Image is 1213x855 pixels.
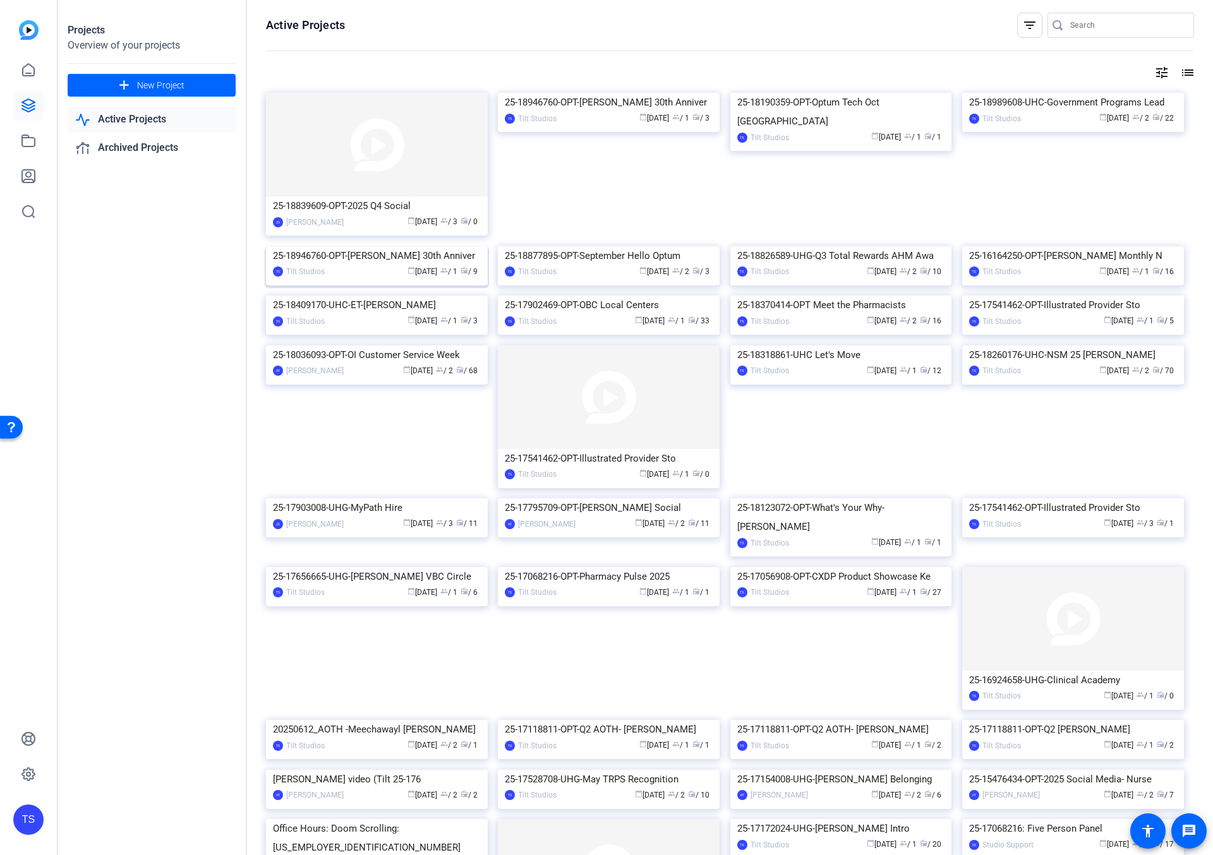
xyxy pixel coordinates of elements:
div: 25-17118811-OPT-Q2 [PERSON_NAME] [969,720,1177,739]
span: [DATE] [1099,267,1129,276]
span: / 3 [440,217,457,226]
span: / 2 [672,267,689,276]
span: group [904,790,912,798]
button: New Project [68,74,236,97]
span: calendar_today [639,469,647,477]
span: radio [1157,518,1164,526]
div: 25-18839609-OPT-2025 Q4 Social [273,196,481,215]
span: / 3 [692,267,709,276]
div: Projects [68,23,236,38]
div: TS [13,804,44,835]
span: [DATE] [1104,519,1133,528]
span: / 2 [900,316,917,325]
div: TS [273,741,283,751]
div: TS [737,316,747,326]
span: radio [1157,740,1164,748]
div: [PERSON_NAME] [518,518,576,530]
span: radio [1152,366,1160,373]
mat-icon: filter_list [1022,18,1037,33]
span: calendar_today [1099,266,1107,274]
div: Tilt Studios [518,265,557,278]
div: 25-18946760-OPT-[PERSON_NAME] 30th Anniver [273,246,481,265]
span: / 2 [1157,741,1174,750]
a: Archived Projects [68,135,236,161]
span: group [1137,691,1144,698]
div: JS [273,217,283,227]
span: [DATE] [407,316,437,325]
span: group [1132,113,1140,121]
span: radio [1157,790,1164,798]
div: Tilt Studios [518,315,557,328]
div: Tilt Studios [518,586,557,599]
span: / 11 [688,519,709,528]
span: calendar_today [639,113,647,121]
span: / 2 [668,791,685,799]
div: 25-16924658-UHG-Clinical Academy [969,671,1177,690]
span: radio [692,113,700,121]
span: radio [924,132,932,140]
span: group [440,587,448,595]
span: group [440,790,448,798]
span: / 1 [1132,267,1149,276]
div: Tilt Studios [982,265,1021,278]
div: 25-18260176-UHC-NSM 25 [PERSON_NAME] [969,345,1177,364]
span: group [440,217,448,224]
div: TS [505,741,515,751]
div: TS [737,538,747,548]
span: / 1 [1137,316,1154,325]
span: / 2 [924,741,941,750]
span: / 2 [1132,366,1149,375]
span: group [1132,266,1140,274]
span: radio [461,587,468,595]
span: radio [920,366,927,373]
span: / 1 [440,316,457,325]
span: radio [1152,113,1160,121]
mat-icon: list [1179,65,1194,80]
span: group [900,587,907,595]
mat-icon: add [116,78,132,93]
span: / 1 [904,741,921,750]
span: / 1 [668,316,685,325]
div: [PERSON_NAME] [751,789,808,801]
span: / 0 [461,217,478,226]
span: / 70 [1152,366,1174,375]
span: calendar_today [1099,366,1107,373]
div: 25-17656665-UHG-[PERSON_NAME] VBC Circle [273,567,481,586]
span: / 0 [1157,691,1174,700]
span: group [1137,316,1144,323]
span: calendar_today [639,266,647,274]
div: TS [273,587,283,597]
span: [DATE] [639,470,669,479]
div: [PERSON_NAME] [286,518,344,530]
div: 25-17068216-OPT-Pharmacy Pulse 2025 [505,567,713,586]
div: TS [505,469,515,479]
div: Tilt Studios [751,537,789,549]
div: 25-17541462-OPT-Illustrated Provider Sto [505,449,713,468]
span: [DATE] [407,267,437,276]
span: calendar_today [871,790,879,798]
span: New Project [137,79,184,92]
div: Tilt Studios [751,131,789,144]
span: / 10 [920,267,941,276]
span: radio [461,790,468,798]
span: [DATE] [639,114,669,123]
div: Tilt Studios [286,265,325,278]
span: / 1 [672,741,689,750]
span: calendar_today [871,740,879,748]
span: [DATE] [867,366,896,375]
span: group [668,790,675,798]
span: / 2 [668,519,685,528]
span: / 1 [692,588,709,597]
div: [PERSON_NAME] video (Tilt 25-176 [273,770,481,789]
span: calendar_today [407,790,415,798]
span: / 33 [688,316,709,325]
div: Tilt Studios [751,315,789,328]
span: / 1 [440,267,457,276]
span: radio [924,790,932,798]
div: Tilt Studios [518,112,557,125]
span: radio [461,740,468,748]
span: calendar_today [407,266,415,274]
span: [DATE] [407,217,437,226]
span: radio [920,266,927,274]
div: TS [969,114,979,124]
